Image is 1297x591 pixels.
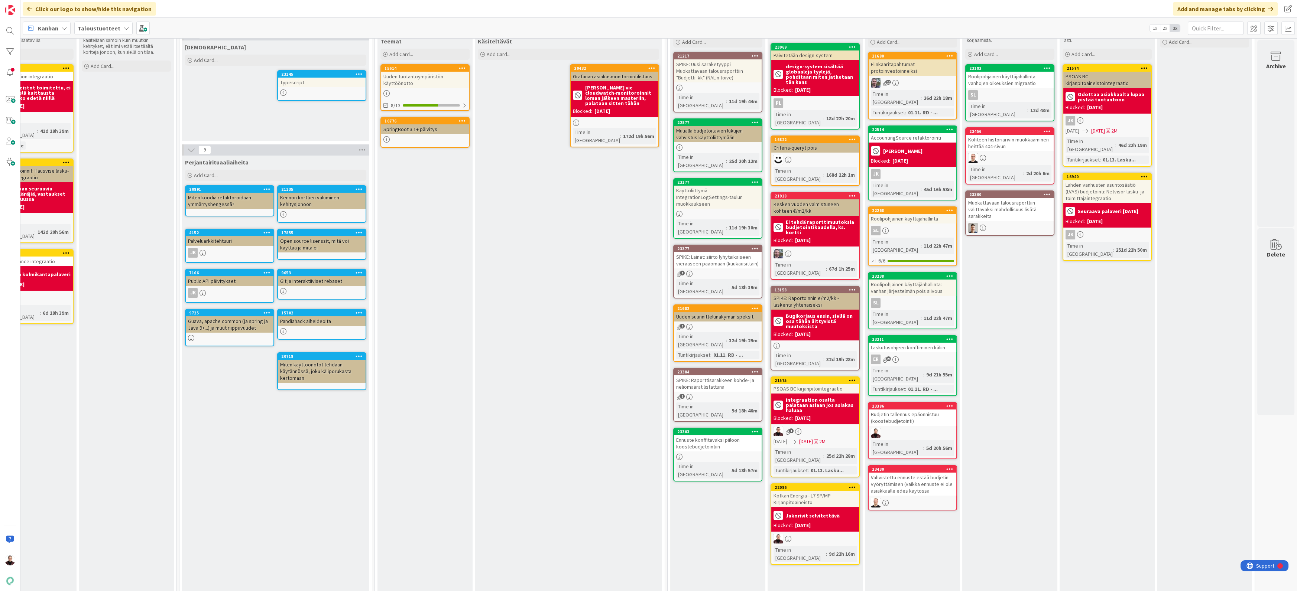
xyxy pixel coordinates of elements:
[676,279,729,295] div: Time in [GEOGRAPHIC_DATA]
[5,5,15,15] img: Visit kanbanzone.com
[278,316,366,326] div: Pandiahack aiheideoita
[677,180,762,185] div: 23177
[771,44,859,60] div: 23069Päivitetään design-system
[892,157,908,165] div: [DATE]
[871,226,881,235] div: sl
[381,65,469,72] div: 15614
[673,118,762,172] a: 22877Muualla budjetoitavien lukujen vahvistus käyttöliittymäänTime in [GEOGRAPHIC_DATA]:25d 20h 12m
[186,186,273,209] div: 20891Miten koodia refaktoroidaan ymmärryshengessä?
[185,269,274,303] a: 7166Public API päivityksetJK
[786,64,857,85] b: design-system sisältää globaaleja tyylejä, pohditaan miten jatketaan tän kans
[1027,106,1028,114] span: :
[869,59,956,76] div: Elinkaaritapahtumat protoinvestoinneiksi
[381,72,469,88] div: Uuden tuotantoympäristön käyttöönotto
[823,114,824,123] span: :
[186,193,273,209] div: Miten koodia refaktoroidaan ymmärryshengessä?
[278,310,366,326] div: 15702Pandiahack aiheideoita
[1078,209,1138,214] b: Seuraava palaveri [DATE]
[277,185,366,223] a: 21135Kennon korttien valuminen kehitysjonoon
[921,314,922,322] span: :
[1067,174,1151,179] div: 16940
[574,66,658,71] div: 20432
[281,310,366,316] div: 15702
[727,97,759,105] div: 11d 19h 44m
[677,246,762,251] div: 23377
[16,1,34,10] span: Support
[594,107,610,115] div: [DATE]
[869,273,956,296] div: 23238Roolipohjainen käyttäjänhallinta: vanhan järjestelmän pois siivous
[1063,173,1152,261] a: 16940Lahden vanhusten asuntosäätiö (LVAS) budjetointi: Netvisor lasku- ja toimittajaintegraatioSe...
[278,310,366,316] div: 15702
[186,270,273,286] div: 7166Public API päivitykset
[680,324,685,329] span: 2
[966,65,1054,72] div: 23183
[277,309,366,340] a: 15702Pandiahack aiheideoita
[186,186,273,193] div: 20891
[674,186,762,209] div: Käyttöliittymä IntegrationLogSettings-taulun muokkaukseen
[872,274,956,279] div: 23238
[727,223,759,232] div: 11d 19h 30m
[185,185,274,216] a: 20891Miten koodia refaktoroidaan ymmärryshengessä?
[1188,22,1244,35] input: Quick Filter...
[872,127,956,132] div: 22514
[385,118,469,124] div: 10776
[188,248,198,258] div: JK
[771,192,860,280] a: 21918Kesken vuoden valmistuneen kohteen €/m2/kkEi tehdä raporttimuutoksia budjetointikaudella, ks...
[1087,218,1103,225] div: [DATE]
[868,272,957,329] a: 23238Roolipohjainen käyttäjänhallinta: vanhan järjestelmän pois siivousslTime in [GEOGRAPHIC_DATA...
[774,330,793,338] div: Blocked:
[1066,242,1113,258] div: Time in [GEOGRAPHIC_DATA]
[676,153,726,169] div: Time in [GEOGRAPHIC_DATA]
[922,242,954,250] div: 11d 22h 47m
[871,169,881,179] div: JK
[965,64,1054,121] a: 23183Roolipohjainen käyttäjähallinta: vanhojen oikeuksien migraatioslTime in [GEOGRAPHIC_DATA]:12...
[771,136,859,143] div: 16822
[966,153,1054,163] div: LL
[677,53,762,59] div: 21217
[869,133,956,143] div: AccountingSource refaktorointi
[966,191,1054,221] div: 23300Muokattavaan talousraporttiin valittavaksi mahdollisuus lisätä sarakkeita
[1067,66,1151,71] div: 21574
[281,187,366,192] div: 21135
[886,80,891,85] span: 11
[966,72,1054,88] div: Roolipohjainen käyttäjähallinta: vanhojen oikeuksien migraatio
[1066,230,1075,239] div: JK
[1063,116,1151,125] div: JK
[969,129,1054,134] div: 23456
[41,309,71,317] div: 6d 19h 39m
[38,127,71,135] div: 41d 19h 39m
[726,97,727,105] span: :
[37,127,38,135] span: :
[673,178,762,239] a: 23177Käyttöliittymä IntegrationLogSettings-taulun muokkaukseenTime in [GEOGRAPHIC_DATA]:11d 19h 30m
[186,270,273,276] div: 7166
[1111,127,1118,135] div: 2M
[39,3,40,9] div: 1
[869,226,956,235] div: sl
[186,229,273,246] div: 4152Palveluarkkitehtuuri
[1101,156,1138,164] div: 01.13. Lasku...
[186,316,273,333] div: Guava, apache common (ja spring ja Java 9+...) ja muut riippuvuudet
[185,229,274,263] a: 4152PalveluarkkitehtuuriJK
[621,132,656,140] div: 172d 19h 56m
[883,148,923,154] b: [PERSON_NAME]
[877,39,901,45] span: Add Card...
[868,125,957,200] a: 22514AccountingSource refaktorointi[PERSON_NAME]Blocked:[DATE]JKTime in [GEOGRAPHIC_DATA]:45d 16h...
[1116,141,1149,149] div: 46d 22h 19m
[186,229,273,236] div: 4152
[869,280,956,296] div: Roolipohjainen käyttäjänhallinta: vanhan järjestelmän pois siivous
[278,71,366,78] div: 23145
[869,169,956,179] div: JK
[277,229,366,260] a: 17855Open source lisenssit, mitä voi käyttää ja mitä ei
[974,51,998,58] span: Add Card...
[620,132,621,140] span: :
[682,39,706,45] span: Add Card...
[1024,169,1051,177] div: 2d 20h 6m
[1078,92,1149,102] b: Odottaa asiakkaalta lupaa pistää tuotantoon
[729,283,730,291] span: :
[1066,127,1079,135] span: [DATE]
[922,94,954,102] div: 26d 22h 18m
[968,165,1023,182] div: Time in [GEOGRAPHIC_DATA]
[774,261,826,277] div: Time in [GEOGRAPHIC_DATA]
[869,298,956,308] div: sl
[871,298,881,308] div: sl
